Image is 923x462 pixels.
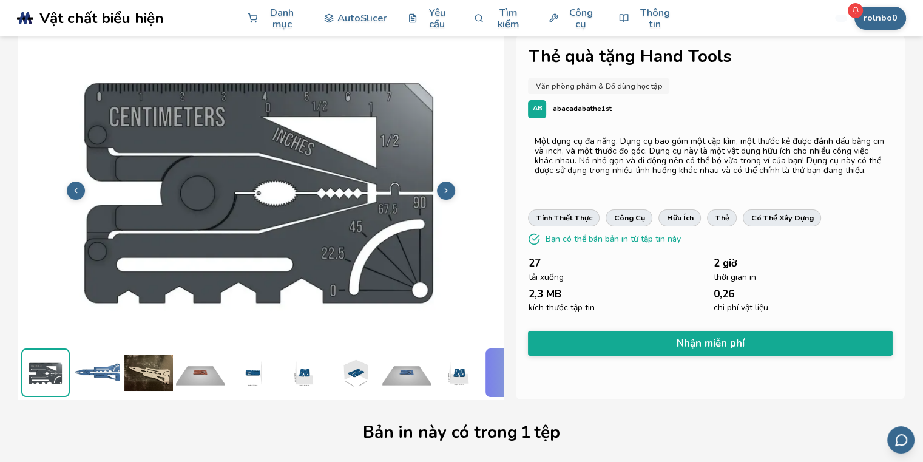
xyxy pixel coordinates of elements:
button: Gửi phản hồi qua email [887,426,915,454]
a: thẻ [707,209,737,226]
img: 1_Bản_xem_in [382,348,431,397]
font: tệp [534,421,560,444]
font: Nhận miễn phí [677,336,745,350]
a: Văn phòng phẩm & Đồ dùng học tập [528,78,669,94]
font: Vật chất biểu hiện [39,8,164,29]
a: có thể xây dựng [743,209,821,226]
a: hữu ích [658,209,701,226]
font: Thẻ quà tặng Hand Tools [528,45,731,68]
font: thẻ [715,212,729,223]
font: hữu ích [666,212,693,223]
font: Danh mục [270,5,294,31]
font: Tìm kiếm [498,5,519,31]
font: công cụ [614,212,644,223]
font: 1 [521,421,531,444]
font: Văn phòng phẩm & Đồ dùng học tập [535,81,662,91]
font: abacadabathe1st [552,104,611,114]
font: Công cụ [569,5,593,31]
a: công cụ [606,209,652,226]
font: tính thiết thực [536,212,592,223]
font: 0,26 [714,287,734,301]
font: có thể xây dựng [751,212,813,223]
img: 1_Bản_xem_in [176,348,225,397]
font: tải xuống [528,271,563,283]
font: chi phí vật liệu [714,302,768,313]
font: Yêu cầu [429,5,445,31]
font: Bạn có thể bán bản in từ tập tin này [545,233,680,245]
font: AutoSlicer [337,11,387,25]
button: Nhận miễn phí [528,331,892,356]
font: Bản in này có trong [363,421,518,444]
font: 2 giờ [714,256,737,270]
font: Thông tin [640,5,670,31]
font: rolnbo0 [864,12,897,24]
img: 1_Kích thước_3D [228,348,276,397]
img: 1_Kích thước_3D [279,348,328,397]
font: thời gian in [714,271,756,283]
font: kích thước tập tin [528,302,594,313]
font: 27 [528,256,540,270]
font: Một dụng cụ đa năng. Dụng cụ bao gồm một cặp kìm, một thước kẻ được đánh dấu bằng cm và inch, và ... [534,135,884,176]
font: 2,3 MB [528,287,561,301]
a: tính thiết thực [528,209,600,226]
img: 1_Kích thước_3D [434,348,482,397]
img: 1_Kích thước_3D [331,348,379,397]
button: rolnbo0 [854,7,906,30]
font: AB [532,104,542,113]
